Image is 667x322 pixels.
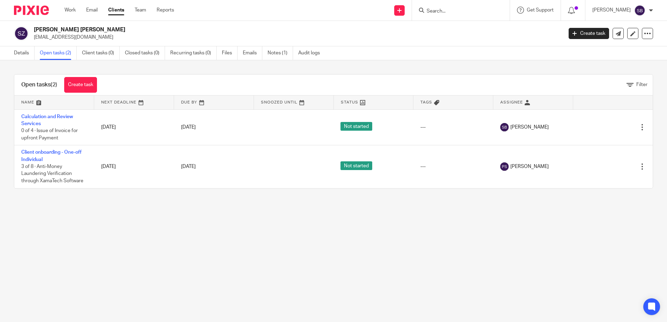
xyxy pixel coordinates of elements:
[510,124,549,131] span: [PERSON_NAME]
[181,164,196,169] span: [DATE]
[527,8,554,13] span: Get Support
[636,82,647,87] span: Filter
[108,7,124,14] a: Clients
[157,7,174,14] a: Reports
[14,46,35,60] a: Details
[340,122,372,131] span: Not started
[21,81,57,89] h1: Open tasks
[510,163,549,170] span: [PERSON_NAME]
[21,164,83,183] span: 3 of 8 · Anti-Money Laundering Verification through XamaTech Software
[340,161,372,170] span: Not started
[426,8,489,15] input: Search
[21,114,73,126] a: Calculation and Review Services
[135,7,146,14] a: Team
[181,125,196,130] span: [DATE]
[82,46,120,60] a: Client tasks (0)
[592,7,631,14] p: [PERSON_NAME]
[94,145,174,188] td: [DATE]
[222,46,238,60] a: Files
[86,7,98,14] a: Email
[34,34,558,41] p: [EMAIL_ADDRESS][DOMAIN_NAME]
[65,7,76,14] a: Work
[94,109,174,145] td: [DATE]
[64,77,97,93] a: Create task
[420,163,486,170] div: ---
[500,162,509,171] img: svg%3E
[51,82,57,87] span: (2)
[125,46,165,60] a: Closed tasks (0)
[14,6,49,15] img: Pixie
[261,100,298,104] span: Snoozed Until
[569,28,609,39] a: Create task
[40,46,77,60] a: Open tasks (2)
[341,100,358,104] span: Status
[420,100,432,104] span: Tags
[243,46,262,60] a: Emails
[14,26,29,41] img: svg%3E
[21,128,78,140] span: 0 of 4 · Issue of Invoice for upfront Payment
[500,123,509,131] img: svg%3E
[298,46,325,60] a: Audit logs
[634,5,645,16] img: svg%3E
[34,26,453,33] h2: [PERSON_NAME] [PERSON_NAME]
[170,46,217,60] a: Recurring tasks (0)
[268,46,293,60] a: Notes (1)
[21,150,82,162] a: Client onboarding - One-off Individual
[420,124,486,131] div: ---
